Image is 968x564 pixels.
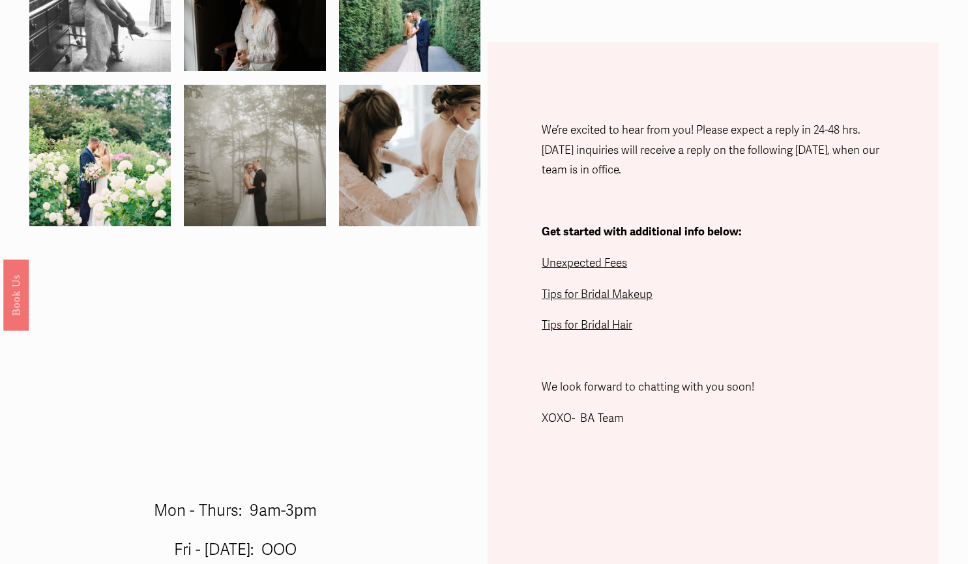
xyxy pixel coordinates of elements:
[29,61,171,249] img: 14305484_1259623107382072_1992716122685880553_o.jpg
[303,85,516,226] img: ASW-178.jpg
[542,318,632,332] a: Tips for Bridal Hair
[542,256,627,270] a: Unexpected Fees
[154,501,317,520] span: Mon - Thurs: 9am-3pm
[542,409,885,429] p: XOXO- BA Team
[542,121,885,181] p: We’re excited to hear from you! Please expect a reply in 24-48 hrs. [DATE] inquiries will receive...
[542,378,885,398] p: We look forward to chatting with you soon!
[3,259,29,330] a: Book Us
[542,225,742,239] strong: Get started with additional info below:
[149,85,360,226] img: a&b-249.jpg
[174,540,297,559] span: Fri - [DATE]: OOO
[542,288,653,301] a: Tips for Bridal Makeup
